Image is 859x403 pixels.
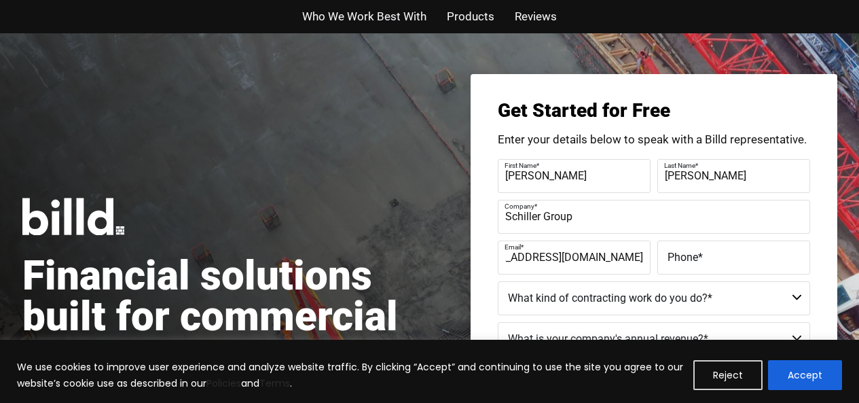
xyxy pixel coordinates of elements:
[22,256,430,378] h1: Financial solutions built for commercial subcontractors
[693,360,763,390] button: Reject
[505,243,521,250] span: Email
[206,376,241,390] a: Policies
[302,7,426,27] a: Who We Work Best With
[505,161,536,169] span: First Name
[17,359,683,391] p: We use cookies to improve user experience and analyze website traffic. By clicking “Accept” and c...
[768,360,842,390] button: Accept
[668,250,698,263] span: Phone
[664,161,695,169] span: Last Name
[515,7,557,27] a: Reviews
[498,134,810,145] p: Enter your details below to speak with a Billd representative.
[498,101,810,120] h3: Get Started for Free
[447,7,494,27] a: Products
[259,376,290,390] a: Terms
[505,202,534,209] span: Company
